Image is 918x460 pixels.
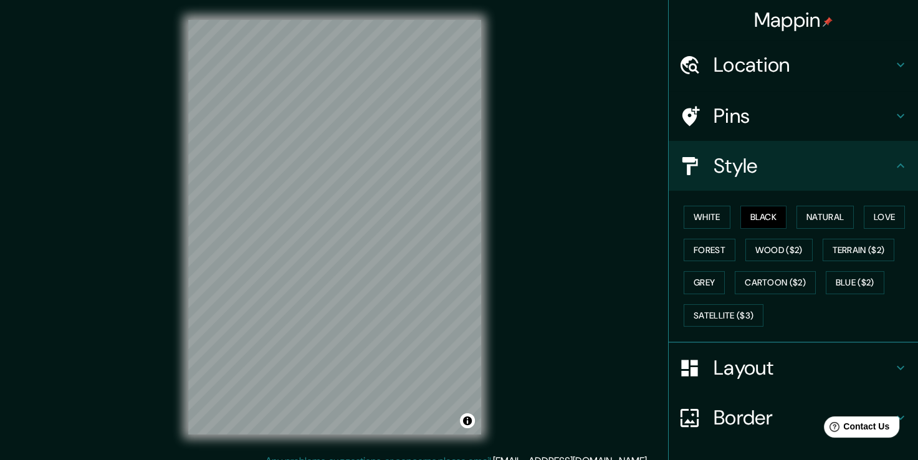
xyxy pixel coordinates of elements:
button: Wood ($2) [745,239,813,262]
button: Terrain ($2) [823,239,895,262]
div: Pins [669,91,918,141]
button: Black [740,206,787,229]
iframe: Help widget launcher [807,411,904,446]
canvas: Map [188,20,481,434]
div: Border [669,393,918,443]
button: Blue ($2) [826,271,884,294]
button: Forest [684,239,735,262]
img: pin-icon.png [823,17,833,27]
h4: Style [714,153,893,178]
h4: Pins [714,103,893,128]
button: Natural [796,206,854,229]
button: White [684,206,730,229]
h4: Mappin [754,7,833,32]
h4: Border [714,405,893,430]
h4: Layout [714,355,893,380]
button: Love [864,206,905,229]
div: Location [669,40,918,90]
button: Satellite ($3) [684,304,763,327]
button: Cartoon ($2) [735,271,816,294]
button: Grey [684,271,725,294]
h4: Location [714,52,893,77]
button: Toggle attribution [460,413,475,428]
div: Layout [669,343,918,393]
div: Style [669,141,918,191]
